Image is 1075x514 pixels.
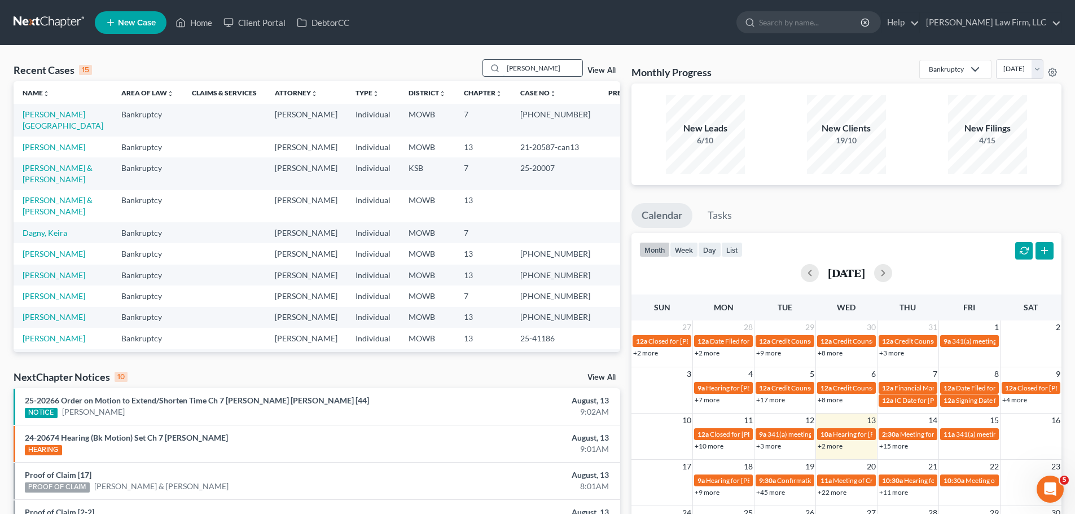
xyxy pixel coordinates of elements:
[511,285,599,306] td: [PHONE_NUMBER]
[112,307,183,328] td: Bankruptcy
[804,460,815,473] span: 19
[23,270,85,280] a: [PERSON_NAME]
[944,476,964,485] span: 10:30a
[25,482,90,493] div: PROOF OF CLAIM
[698,242,721,257] button: day
[455,157,511,190] td: 7
[266,190,346,222] td: [PERSON_NAME]
[400,328,455,349] td: MOWB
[112,190,183,222] td: Bankruptcy
[807,122,886,135] div: New Clients
[115,372,128,382] div: 10
[356,89,379,97] a: Typeunfold_more
[879,349,904,357] a: +3 more
[400,285,455,306] td: MOWB
[439,90,446,97] i: unfold_more
[372,90,379,97] i: unfold_more
[23,333,85,343] a: [PERSON_NAME]
[710,430,795,438] span: Closed for [PERSON_NAME]
[894,337,1012,345] span: Credit Counseling for [PERSON_NAME]
[881,12,919,33] a: Help
[636,337,647,345] span: 12a
[666,122,745,135] div: New Leads
[511,328,599,349] td: 25-41186
[23,312,85,322] a: [PERSON_NAME]
[266,104,346,136] td: [PERSON_NAME]
[697,337,709,345] span: 12a
[266,243,346,264] td: [PERSON_NAME]
[218,12,291,33] a: Client Portal
[183,81,266,104] th: Claims & Services
[455,328,511,349] td: 13
[866,414,877,427] span: 13
[695,488,719,497] a: +9 more
[112,285,183,306] td: Bankruptcy
[400,265,455,285] td: MOWB
[121,89,174,97] a: Area of Lawunfold_more
[631,203,692,228] a: Calendar
[455,222,511,243] td: 7
[346,190,400,222] td: Individual
[511,104,599,136] td: [PHONE_NUMBER]
[695,396,719,404] a: +7 more
[25,396,369,405] a: 25-20266 Order on Motion to Extend/Shorten Time Ch 7 [PERSON_NAME] [PERSON_NAME] [44]
[422,443,609,455] div: 9:01AM
[167,90,174,97] i: unfold_more
[266,265,346,285] td: [PERSON_NAME]
[455,243,511,264] td: 13
[400,157,455,190] td: KSB
[989,414,1000,427] span: 15
[25,445,62,455] div: HEARING
[882,396,893,405] span: 12a
[520,89,556,97] a: Case Nounfold_more
[495,90,502,97] i: unfold_more
[828,267,865,279] h2: [DATE]
[455,349,511,370] td: 13
[820,337,832,345] span: 12a
[714,302,734,312] span: Mon
[633,349,658,357] a: +2 more
[900,430,989,438] span: Meeting for [PERSON_NAME]
[112,328,183,349] td: Bankruptcy
[1037,476,1064,503] iframe: Intercom live chat
[266,349,346,370] td: [PERSON_NAME]
[25,470,91,480] a: Proof of Claim [17]
[759,12,862,33] input: Search by name...
[759,430,766,438] span: 9a
[927,460,938,473] span: 21
[266,137,346,157] td: [PERSON_NAME]
[550,90,556,97] i: unfold_more
[820,430,832,438] span: 10a
[681,460,692,473] span: 17
[944,430,955,438] span: 11a
[346,328,400,349] td: Individual
[956,430,1074,438] span: 341(a) meeting for [PERSON_NAME], III
[756,349,781,357] a: +9 more
[422,406,609,418] div: 9:02AM
[266,328,346,349] td: [PERSON_NAME]
[346,349,400,370] td: Individual
[346,157,400,190] td: Individual
[118,19,156,27] span: New Case
[993,320,1000,334] span: 1
[94,481,229,492] a: [PERSON_NAME] & [PERSON_NAME]
[400,307,455,328] td: MOWB
[455,190,511,222] td: 13
[1002,396,1027,404] a: +4 more
[866,460,877,473] span: 20
[266,222,346,243] td: [PERSON_NAME]
[771,384,889,392] span: Credit Counseling for [PERSON_NAME]
[759,337,770,345] span: 12a
[767,430,876,438] span: 341(a) meeting for [PERSON_NAME]
[23,142,85,152] a: [PERSON_NAME]
[833,337,950,345] span: Credit Counseling for [PERSON_NAME]
[639,242,670,257] button: month
[670,242,698,257] button: week
[422,481,609,492] div: 8:01AM
[882,384,893,392] span: 12a
[112,243,183,264] td: Bankruptcy
[1050,414,1061,427] span: 16
[927,414,938,427] span: 14
[948,135,1027,146] div: 4/15
[112,157,183,190] td: Bankruptcy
